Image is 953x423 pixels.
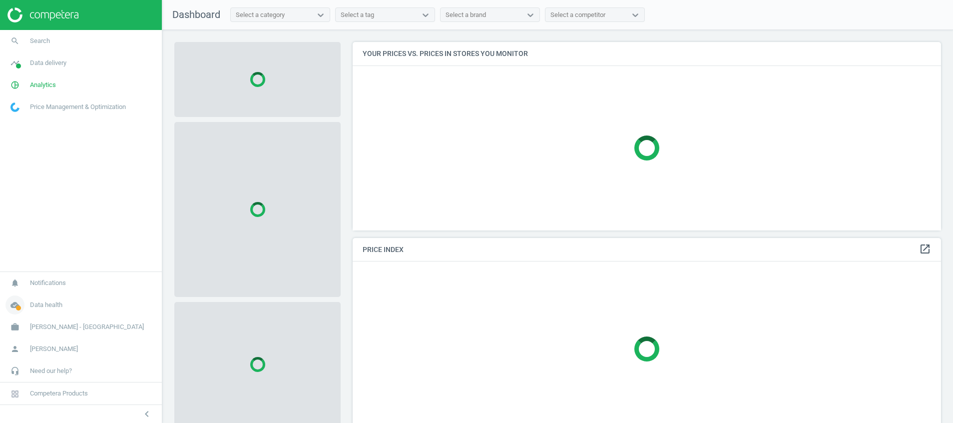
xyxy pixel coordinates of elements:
[30,58,66,67] span: Data delivery
[30,322,144,331] span: [PERSON_NAME] - [GEOGRAPHIC_DATA]
[236,10,285,19] div: Select a category
[141,408,153,420] i: chevron_left
[5,317,24,336] i: work
[446,10,486,19] div: Select a brand
[919,243,931,256] a: open_in_new
[30,80,56,89] span: Analytics
[30,36,50,45] span: Search
[30,366,72,375] span: Need our help?
[5,53,24,72] i: timeline
[5,273,24,292] i: notifications
[550,10,605,19] div: Select a competitor
[30,278,66,287] span: Notifications
[5,31,24,50] i: search
[30,344,78,353] span: [PERSON_NAME]
[7,7,78,22] img: ajHJNr6hYgQAAAAASUVORK5CYII=
[30,389,88,398] span: Competera Products
[5,295,24,314] i: cloud_done
[341,10,374,19] div: Select a tag
[919,243,931,255] i: open_in_new
[30,102,126,111] span: Price Management & Optimization
[5,361,24,380] i: headset_mic
[5,339,24,358] i: person
[5,75,24,94] i: pie_chart_outlined
[353,238,941,261] h4: Price Index
[30,300,62,309] span: Data health
[10,102,19,112] img: wGWNvw8QSZomAAAAABJRU5ErkJggg==
[172,8,220,20] span: Dashboard
[134,407,159,420] button: chevron_left
[353,42,941,65] h4: Your prices vs. prices in stores you monitor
